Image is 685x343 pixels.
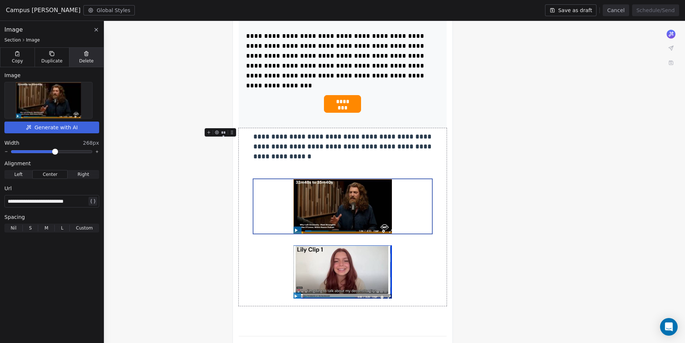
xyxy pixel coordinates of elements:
[4,160,31,167] span: Alignment
[660,318,678,336] div: Open Intercom Messenger
[4,213,25,221] span: Spacing
[632,4,679,16] button: Schedule/Send
[12,58,23,64] span: Copy
[83,5,135,15] button: Global Styles
[14,171,23,178] span: Left
[4,37,21,43] span: Section
[4,139,19,147] span: Width
[16,82,81,118] img: Selected image
[4,25,23,34] span: Image
[6,6,80,15] span: Campus [PERSON_NAME]
[29,225,32,231] span: S
[79,58,94,64] span: Delete
[545,4,597,16] button: Save as draft
[76,225,93,231] span: Custom
[77,171,89,178] span: Right
[42,58,62,64] span: Duplicate
[26,37,40,43] span: Image
[11,225,17,231] span: Nil
[4,122,99,133] button: Generate with AI
[4,72,21,79] span: Image
[44,225,48,231] span: M
[61,225,64,231] span: L
[603,4,629,16] button: Cancel
[83,139,99,147] span: 268px
[4,185,12,192] span: Url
